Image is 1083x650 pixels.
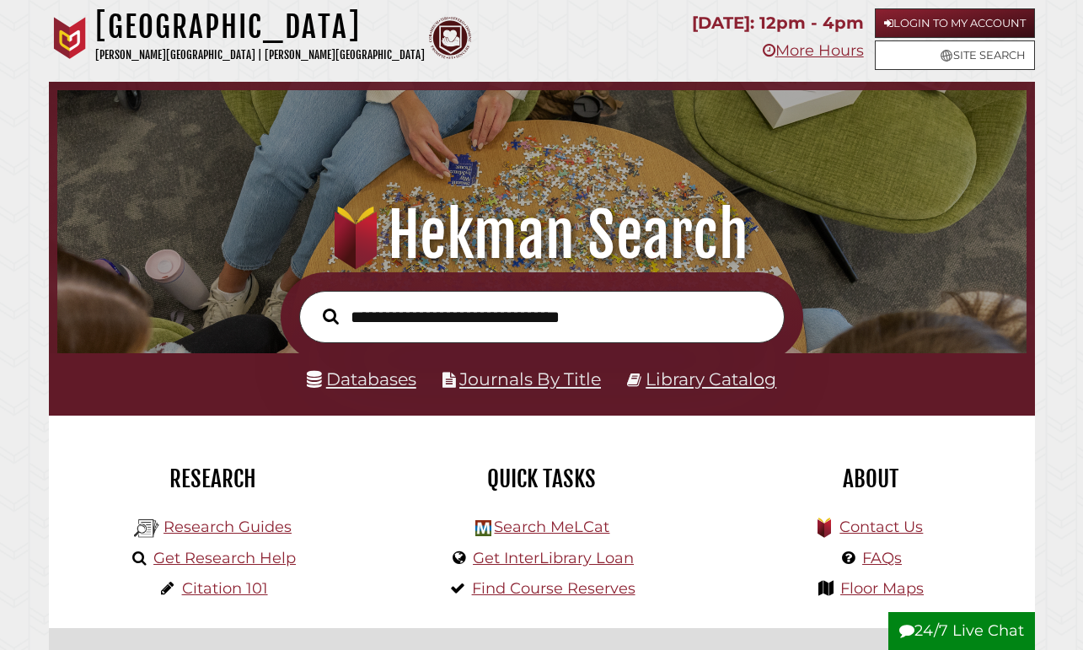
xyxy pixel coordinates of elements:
a: Databases [307,368,416,389]
h2: About [719,465,1022,493]
a: FAQs [862,549,902,567]
h1: [GEOGRAPHIC_DATA] [95,8,425,46]
h2: Research [62,465,365,493]
a: Search MeLCat [494,518,609,536]
a: Journals By Title [459,368,601,389]
p: [PERSON_NAME][GEOGRAPHIC_DATA] | [PERSON_NAME][GEOGRAPHIC_DATA] [95,46,425,65]
a: Login to My Account [875,8,1035,38]
img: Calvin Theological Seminary [429,17,471,59]
a: Contact Us [839,518,923,536]
a: Find Course Reserves [472,579,635,598]
a: More Hours [763,41,864,60]
a: Research Guides [164,518,292,536]
i: Search [323,308,339,325]
img: Hekman Library Logo [475,520,491,536]
button: Search [314,304,347,328]
img: Hekman Library Logo [134,516,159,541]
a: Floor Maps [840,579,924,598]
a: Get Research Help [153,549,296,567]
a: Citation 101 [182,579,268,598]
h2: Quick Tasks [390,465,694,493]
h1: Hekman Search [73,198,1010,272]
a: Get InterLibrary Loan [473,549,634,567]
img: Calvin University [49,17,91,59]
a: Site Search [875,40,1035,70]
a: Library Catalog [646,368,776,389]
p: [DATE]: 12pm - 4pm [692,8,864,38]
